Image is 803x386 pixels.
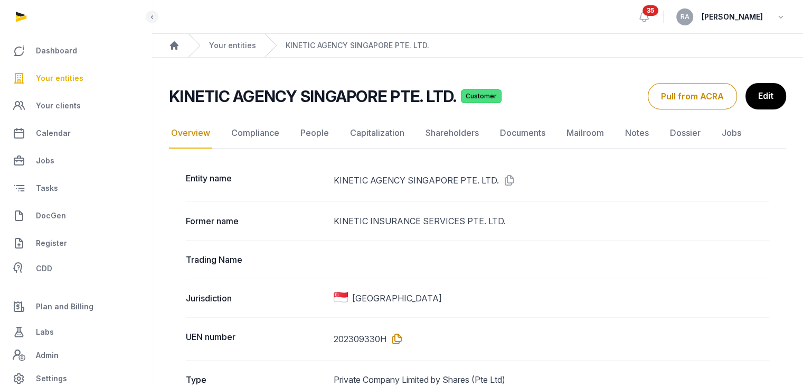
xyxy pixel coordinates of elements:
button: RA [676,8,693,25]
h2: KINETIC AGENCY SINGAPORE PTE. LTD. [169,87,457,106]
a: Mailroom [564,118,606,149]
dt: Entity name [186,172,325,189]
a: Your clients [8,93,143,118]
dt: UEN number [186,330,325,347]
a: People [298,118,331,149]
a: Shareholders [423,118,481,149]
nav: Tabs [169,118,786,149]
a: Plan and Billing [8,294,143,319]
span: Register [36,237,67,250]
dd: 202309330H [334,330,769,347]
a: Jobs [8,148,143,173]
a: Documents [498,118,547,149]
a: CDD [8,258,143,279]
dt: Former name [186,215,325,227]
span: [GEOGRAPHIC_DATA] [352,292,442,305]
a: Labs [8,319,143,345]
dd: KINETIC INSURANCE SERVICES PTE. LTD. [334,215,769,227]
a: Your entities [209,40,256,51]
span: Plan and Billing [36,300,93,313]
span: Jobs [36,154,54,167]
a: Jobs [720,118,743,149]
span: DocGen [36,209,66,222]
span: 35 [643,5,658,16]
span: Calendar [36,127,71,140]
a: Capitalization [348,118,407,149]
dd: Private Company Limited by Shares (Pte Ltd) [334,373,769,386]
dt: Jurisdiction [186,292,325,305]
a: Your entities [8,66,143,91]
button: Pull from ACRA [648,83,737,109]
a: Admin [8,345,143,366]
span: Customer [461,89,502,103]
a: Dossier [668,118,703,149]
a: Tasks [8,176,143,201]
span: [PERSON_NAME] [702,11,763,23]
dd: KINETIC AGENCY SINGAPORE PTE. LTD. [334,172,769,189]
span: RA [681,14,689,20]
span: Admin [36,349,59,362]
span: Tasks [36,182,58,195]
span: Your entities [36,72,83,85]
a: Register [8,231,143,256]
span: Your clients [36,99,81,112]
span: Dashboard [36,44,77,57]
a: Calendar [8,121,143,146]
a: Compliance [229,118,281,149]
a: Notes [623,118,651,149]
span: Settings [36,372,67,385]
dt: Trading Name [186,253,325,266]
a: Overview [169,118,212,149]
nav: Breadcrumb [152,34,803,58]
span: Labs [36,326,54,338]
a: Dashboard [8,38,143,63]
dt: Type [186,373,325,386]
a: DocGen [8,203,143,228]
a: KINETIC AGENCY SINGAPORE PTE. LTD. [286,40,429,51]
span: CDD [36,262,52,275]
a: Edit [745,83,786,109]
